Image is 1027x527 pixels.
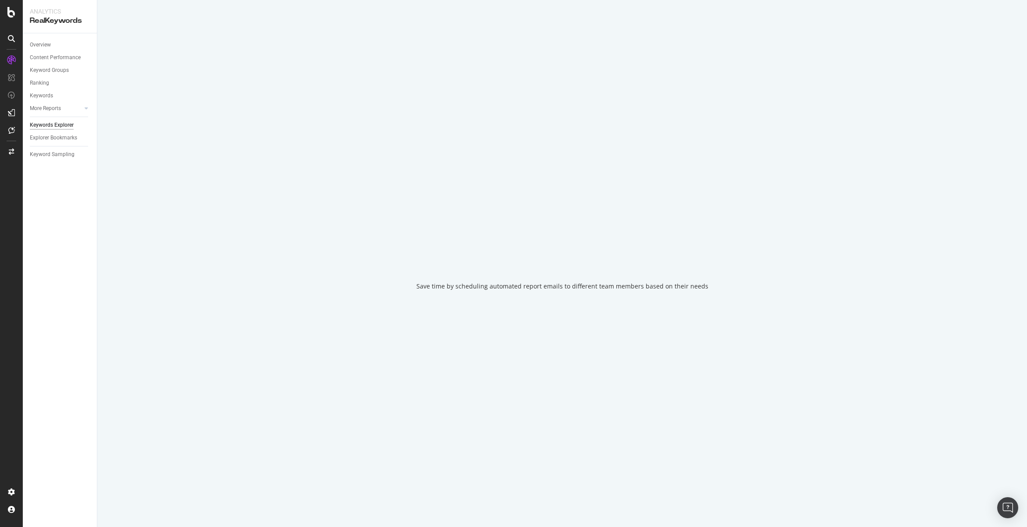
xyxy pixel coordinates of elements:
[30,78,91,88] a: Ranking
[30,53,81,62] div: Content Performance
[30,16,90,26] div: RealKeywords
[30,66,69,75] div: Keyword Groups
[997,497,1018,518] div: Open Intercom Messenger
[30,121,74,130] div: Keywords Explorer
[30,91,91,100] a: Keywords
[30,104,82,113] a: More Reports
[30,7,90,16] div: Analytics
[30,78,49,88] div: Ranking
[416,282,708,291] div: Save time by scheduling automated report emails to different team members based on their needs
[30,104,61,113] div: More Reports
[30,53,91,62] a: Content Performance
[30,150,75,159] div: Keyword Sampling
[30,133,91,142] a: Explorer Bookmarks
[30,150,91,159] a: Keyword Sampling
[30,91,53,100] div: Keywords
[531,236,594,268] div: animation
[30,40,91,50] a: Overview
[30,66,91,75] a: Keyword Groups
[30,40,51,50] div: Overview
[30,121,91,130] a: Keywords Explorer
[30,133,77,142] div: Explorer Bookmarks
